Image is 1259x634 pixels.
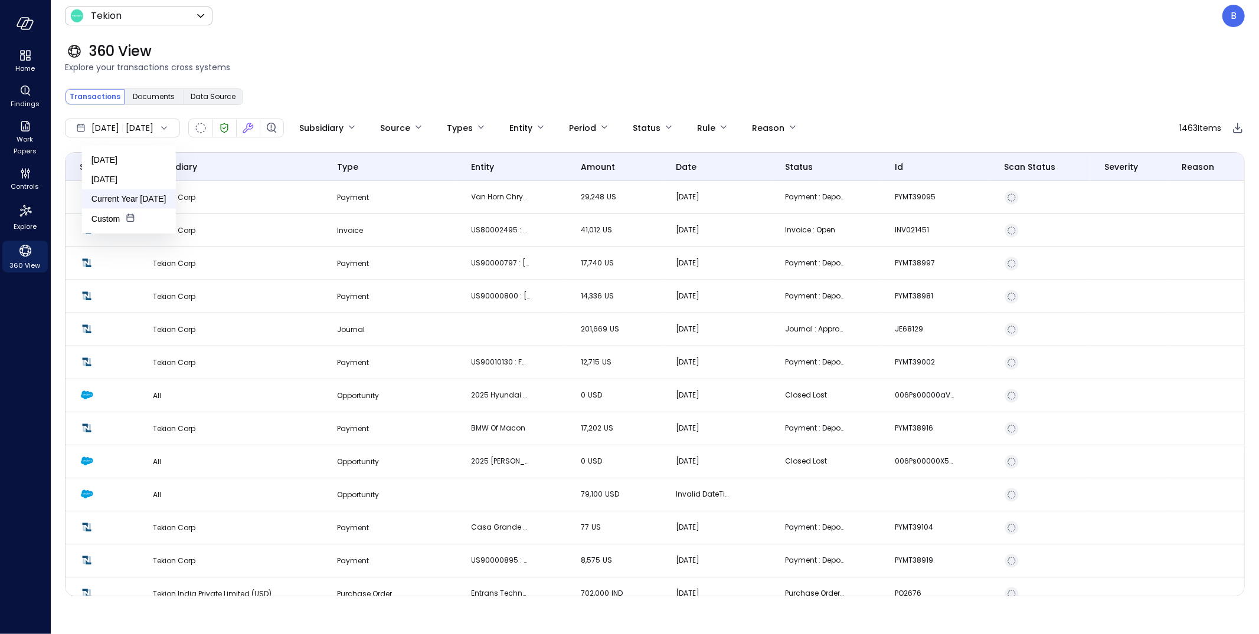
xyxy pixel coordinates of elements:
p: [DATE] [676,455,735,467]
img: Icon [70,9,84,23]
img: Netsuite [80,289,94,303]
div: Finding [264,121,279,135]
div: Not Scanned [1005,521,1019,535]
p: Payment : Deposited [785,554,844,566]
p: 77 [581,521,640,533]
span: Severity [1104,160,1138,173]
span: Payment [338,192,369,202]
p: Closed Lost [785,455,844,467]
span: Source [80,160,110,173]
div: Boaz [1222,5,1245,27]
img: Salesforce [80,388,94,402]
span: Findings [11,98,40,110]
p: 0 [581,455,640,467]
p: Payment : Deposited [785,521,844,533]
p: Closed Lost [785,389,844,401]
span: 360 View [10,259,41,271]
p: 0 [581,389,640,401]
p: Entrans Technologies Pvt Ltd [472,587,531,599]
p: Payment : Deposited [785,257,844,269]
span: Type [338,160,359,173]
p: [DATE] [676,521,735,533]
p: PYMT39095 [895,191,954,203]
img: Netsuite [80,322,94,336]
span: [DATE] [91,121,119,134]
p: PYMT38919 [895,554,954,566]
span: US [602,357,611,367]
p: PYMT38916 [895,422,954,434]
p: US90010130 : Fairway Chevrolet GMC [472,356,531,368]
span: Scan Status [1005,160,1056,173]
p: US90000797 : [PERSON_NAME] Vegas Dodge Chrysler Jeep Ram [472,257,531,269]
p: US90000895 : Modern Motorcars [472,554,531,566]
p: [DATE] [676,356,735,368]
span: US [610,324,619,334]
p: [DATE] [676,257,735,269]
div: Source [380,118,410,138]
p: Tekion Corp [153,555,309,567]
span: Home [15,63,35,74]
p: 006Ps00000X5XpyIAF [895,455,954,467]
img: Netsuite [80,223,94,237]
span: Data Source [191,91,236,103]
div: Rule [697,118,715,138]
span: 1463 Items [1179,121,1221,134]
div: Not Scanned [1005,323,1019,337]
p: Tekion Corp [153,423,309,435]
img: Netsuite [80,256,94,270]
p: 2025 Hyundai of Milledgeville - Upgrade - [472,389,531,401]
span: Opportunity [338,390,380,400]
p: Payment : Deposited [785,290,844,302]
p: [DATE] [676,224,735,236]
span: Transactions [70,91,120,103]
p: Tekion Corp [153,291,309,303]
span: Reason [1182,160,1215,173]
img: Netsuite [80,520,94,534]
p: PYMT38997 [895,257,954,269]
div: Not Scanned [1005,389,1019,403]
img: Netsuite [80,553,94,567]
p: JE68129 [895,323,954,335]
p: 79,100 [581,488,640,500]
p: 17,740 [581,257,640,269]
span: Payment [338,523,369,533]
p: Tekion Corp [153,225,309,236]
span: Payment [338,556,369,566]
span: US [604,423,613,433]
span: US [603,225,612,235]
span: IND [611,588,623,598]
div: Not Scanned [1005,422,1019,436]
span: Controls [11,180,40,192]
li: [DATE] [82,150,176,170]
p: Invalid DateTime [676,488,735,500]
p: Van Horn Chrysler Dodge Jeep Ram of Plymouth [472,191,531,203]
div: Verified [217,121,231,135]
img: Netsuite [80,586,94,600]
span: Payment [338,423,369,433]
img: Netsuite [80,355,94,369]
span: Opportunity [338,456,380,467]
span: 360 View [89,42,152,61]
div: Not Scanned [1005,356,1019,370]
span: US [607,192,616,202]
p: [DATE] [676,554,735,566]
span: USD [588,390,602,400]
div: 360 View [2,241,48,272]
div: Period [569,118,596,138]
p: Tekion India Private Limited (USD) [153,588,309,600]
p: All [153,456,309,468]
span: Documents [133,91,175,103]
div: Subsidiary [299,118,344,138]
img: Salesforce [80,454,94,468]
div: Controls [2,165,48,193]
span: Explore [14,221,37,232]
span: Payment [338,357,369,367]
span: status [785,160,813,173]
p: Tekion Corp [153,357,309,369]
p: PO2676 [895,587,954,599]
span: id [895,160,903,173]
p: [DATE] [676,422,735,434]
span: Opportunity [338,490,380,500]
p: 14,336 [581,290,640,302]
p: [DATE] [676,587,735,599]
